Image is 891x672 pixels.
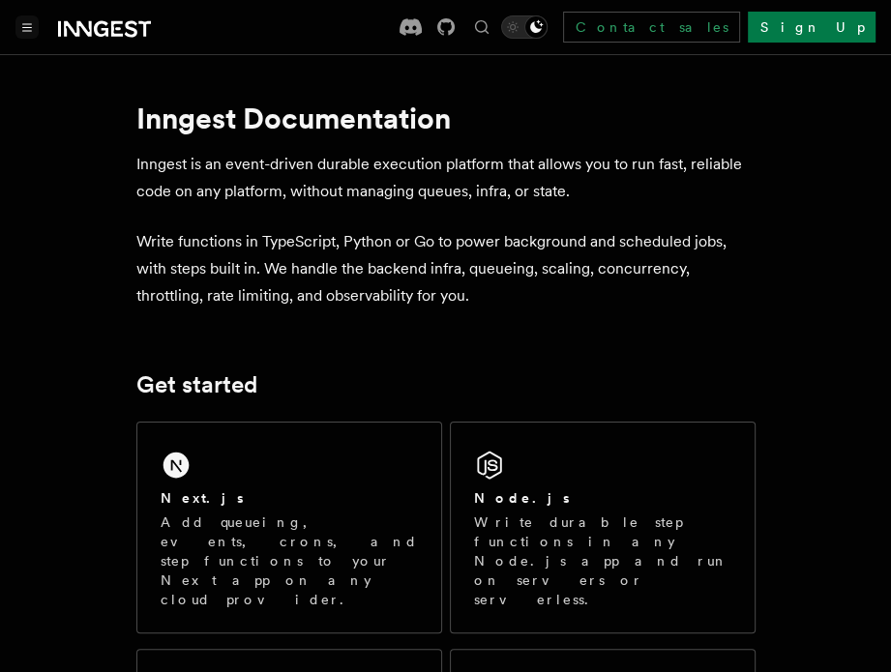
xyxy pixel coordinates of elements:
a: Get started [136,371,257,398]
p: Write durable step functions in any Node.js app and run on servers or serverless. [474,512,731,609]
p: Add queueing, events, crons, and step functions to your Next app on any cloud provider. [161,512,418,609]
a: Next.jsAdd queueing, events, crons, and step functions to your Next app on any cloud provider. [136,422,442,633]
h2: Next.js [161,488,244,508]
a: Contact sales [563,12,740,43]
button: Find something... [470,15,493,39]
p: Write functions in TypeScript, Python or Go to power background and scheduled jobs, with steps bu... [136,228,756,309]
button: Toggle dark mode [501,15,548,39]
button: Toggle navigation [15,15,39,39]
a: Node.jsWrite durable step functions in any Node.js app and run on servers or serverless. [450,422,756,633]
h1: Inngest Documentation [136,101,756,135]
p: Inngest is an event-driven durable execution platform that allows you to run fast, reliable code ... [136,151,756,205]
a: Sign Up [748,12,876,43]
h2: Node.js [474,488,570,508]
